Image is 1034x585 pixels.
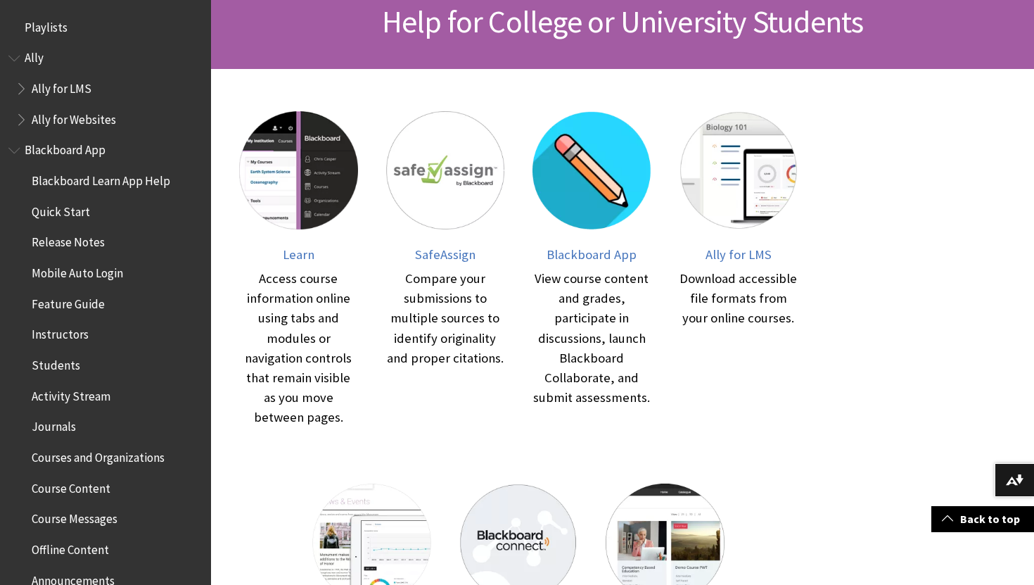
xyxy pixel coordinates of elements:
span: Course Content [32,477,110,496]
span: Activity Stream [32,384,110,403]
a: Back to top [931,506,1034,532]
span: Ally for Websites [32,108,116,127]
img: SafeAssign [386,111,505,230]
span: Release Notes [32,231,105,250]
span: Ally [25,46,44,65]
span: Feature Guide [32,292,105,311]
span: SafeAssign [415,246,475,263]
div: Access course information online using tabs and modules or navigation controls that remain visibl... [239,269,358,427]
a: SafeAssign SafeAssign Compare your submissions to multiple sources to identify originality and pr... [386,111,505,427]
img: Blackboard App [532,111,651,230]
img: Ally for LMS [679,111,798,230]
span: Ally for LMS [706,246,772,263]
span: Learn [283,246,314,263]
span: Help for College or University Students [382,2,864,41]
span: Playlists [25,15,68,34]
span: Journals [32,415,76,434]
span: Ally for LMS [32,77,91,96]
span: Blackboard App [547,246,637,263]
span: Quick Start [32,200,90,219]
span: Blackboard App [25,139,106,158]
span: Students [32,353,80,372]
img: Learn [239,111,358,230]
nav: Book outline for Anthology Ally Help [8,46,203,132]
div: Compare your submissions to multiple sources to identify originality and proper citations. [386,269,505,367]
a: Learn Learn Access course information online using tabs and modules or navigation controls that r... [239,111,358,427]
span: Instructors [32,323,89,342]
span: Course Messages [32,508,117,527]
div: View course content and grades, participate in discussions, launch Blackboard Collaborate, and su... [532,269,651,407]
span: Blackboard Learn App Help [32,169,170,188]
span: Mobile Auto Login [32,261,123,280]
a: Blackboard App Blackboard App View course content and grades, participate in discussions, launch ... [532,111,651,427]
a: Ally for LMS Ally for LMS Download accessible file formats from your online courses. [679,111,798,427]
span: Courses and Organizations [32,446,165,465]
div: Download accessible file formats from your online courses. [679,269,798,328]
nav: Book outline for Playlists [8,15,203,39]
span: Offline Content [32,538,109,557]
